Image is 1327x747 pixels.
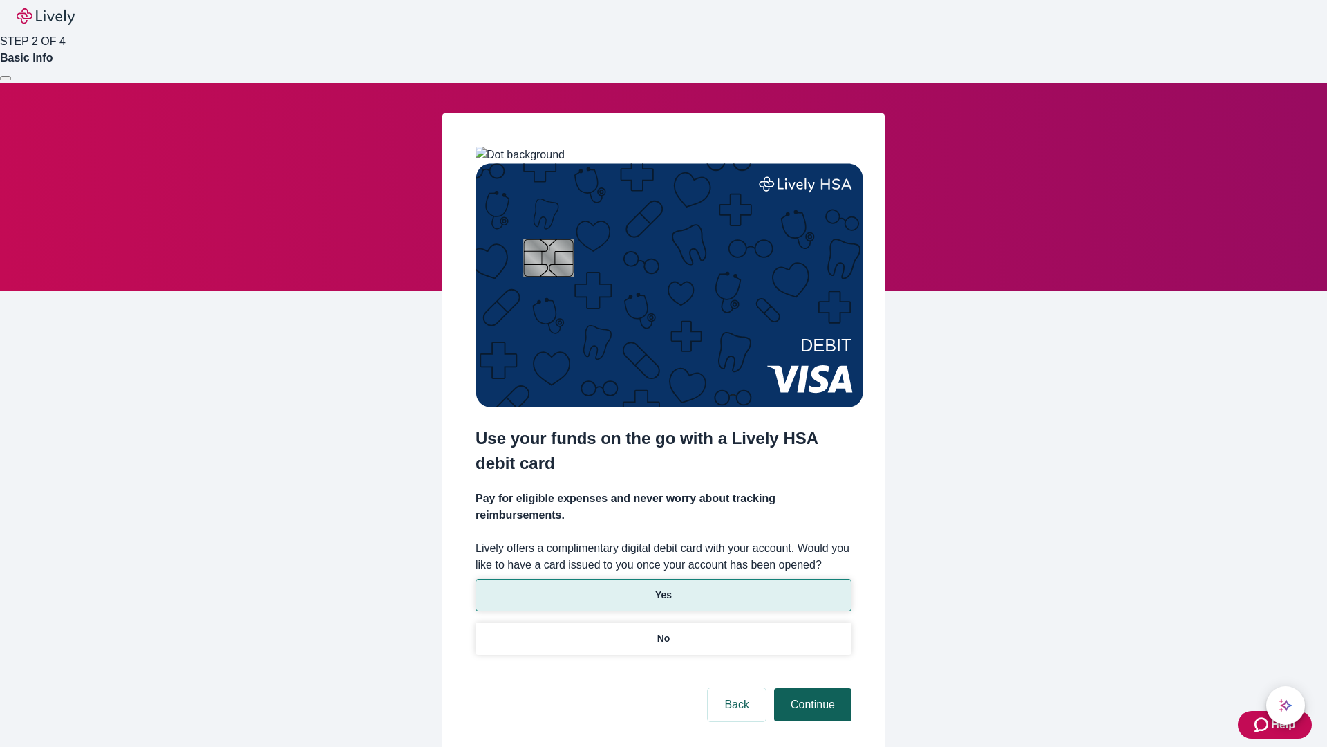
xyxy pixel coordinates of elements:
svg: Zendesk support icon [1254,717,1271,733]
svg: Lively AI Assistant [1279,699,1292,712]
h4: Pay for eligible expenses and never worry about tracking reimbursements. [476,490,851,524]
img: Debit card [476,163,863,407]
button: Continue [774,688,851,721]
button: Zendesk support iconHelp [1238,711,1312,739]
h2: Use your funds on the go with a Lively HSA debit card [476,426,851,476]
button: Back [708,688,766,721]
button: No [476,622,851,655]
button: chat [1266,686,1305,725]
p: No [657,631,670,646]
label: Lively offers a complimentary digital debit card with your account. Would you like to have a card... [476,540,851,573]
img: Dot background [476,147,565,163]
span: Help [1271,717,1295,733]
img: Lively [17,8,75,25]
p: Yes [655,588,672,602]
button: Yes [476,579,851,611]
